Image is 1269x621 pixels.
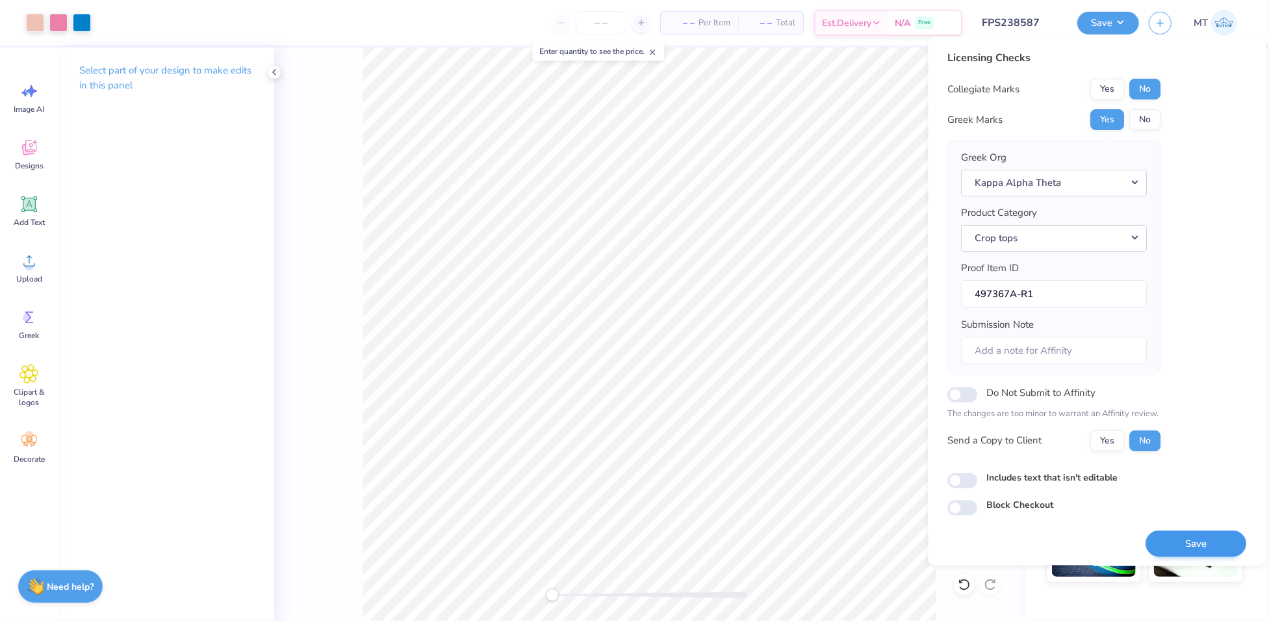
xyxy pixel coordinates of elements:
button: Kappa Alpha Theta [962,170,1147,196]
div: Enter quantity to see the price. [532,42,664,60]
span: Per Item [699,16,730,30]
label: Submission Note [962,317,1034,332]
strong: Need help? [47,581,94,593]
img: Michelle Tapire [1211,10,1237,36]
button: Save [1077,12,1139,34]
p: The changes are too minor to warrant an Affinity review. [948,408,1161,421]
button: No [1130,109,1161,130]
input: Untitled Design [972,10,1068,36]
span: Decorate [14,454,45,464]
label: Block Checkout [987,498,1054,512]
input: Add a note for Affinity [962,337,1147,365]
span: Clipart & logos [8,387,51,408]
span: Greek [19,330,40,341]
button: No [1130,430,1161,451]
div: Licensing Checks [948,50,1161,66]
span: Free [918,18,930,27]
span: Designs [15,161,44,171]
div: Greek Marks [948,112,1003,127]
span: – – [669,16,695,30]
a: MT [1188,10,1243,36]
label: Includes text that isn't editable [987,471,1118,484]
label: Product Category [962,205,1038,220]
input: – – [576,11,626,34]
button: Crop tops [962,225,1147,252]
span: Total [776,16,795,30]
span: Add Text [14,217,45,228]
span: N/A [895,16,910,30]
div: Collegiate Marks [948,82,1020,97]
label: Greek Org [962,150,1007,165]
button: Save [1146,531,1247,557]
button: Yes [1091,430,1125,451]
button: Yes [1091,79,1125,99]
span: MT [1194,16,1208,31]
span: Upload [16,274,42,284]
p: Select part of your design to make edits in this panel [79,63,253,93]
div: Accessibility label [546,588,559,601]
span: – – [746,16,772,30]
span: Est. Delivery [822,16,871,30]
div: Send a Copy to Client [948,434,1042,449]
button: Yes [1091,109,1125,130]
label: Proof Item ID [962,261,1019,276]
button: No [1130,79,1161,99]
span: Image AI [14,104,45,114]
label: Do Not Submit to Affinity [987,384,1096,401]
